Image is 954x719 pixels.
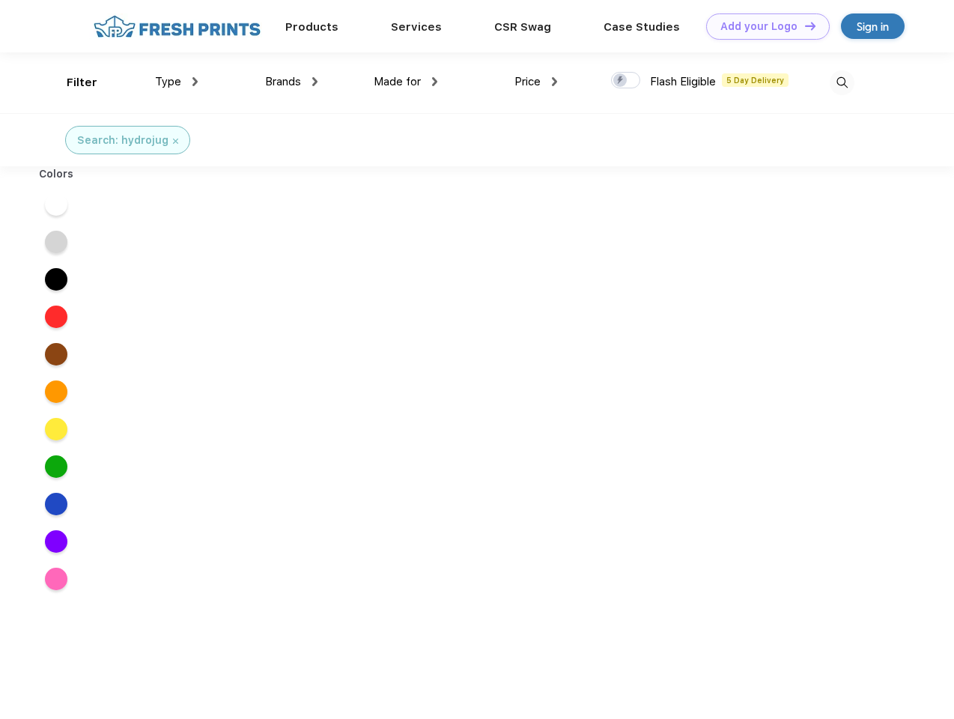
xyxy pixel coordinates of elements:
[830,70,854,95] img: desktop_search.svg
[805,22,815,30] img: DT
[857,18,889,35] div: Sign in
[374,75,421,88] span: Made for
[722,73,789,87] span: 5 Day Delivery
[265,75,301,88] span: Brands
[67,74,97,91] div: Filter
[173,139,178,144] img: filter_cancel.svg
[432,77,437,86] img: dropdown.png
[552,77,557,86] img: dropdown.png
[720,20,797,33] div: Add your Logo
[514,75,541,88] span: Price
[155,75,181,88] span: Type
[312,77,318,86] img: dropdown.png
[650,75,716,88] span: Flash Eligible
[77,133,168,148] div: Search: hydrojug
[285,20,338,34] a: Products
[28,166,85,182] div: Colors
[89,13,265,40] img: fo%20logo%202.webp
[192,77,198,86] img: dropdown.png
[841,13,905,39] a: Sign in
